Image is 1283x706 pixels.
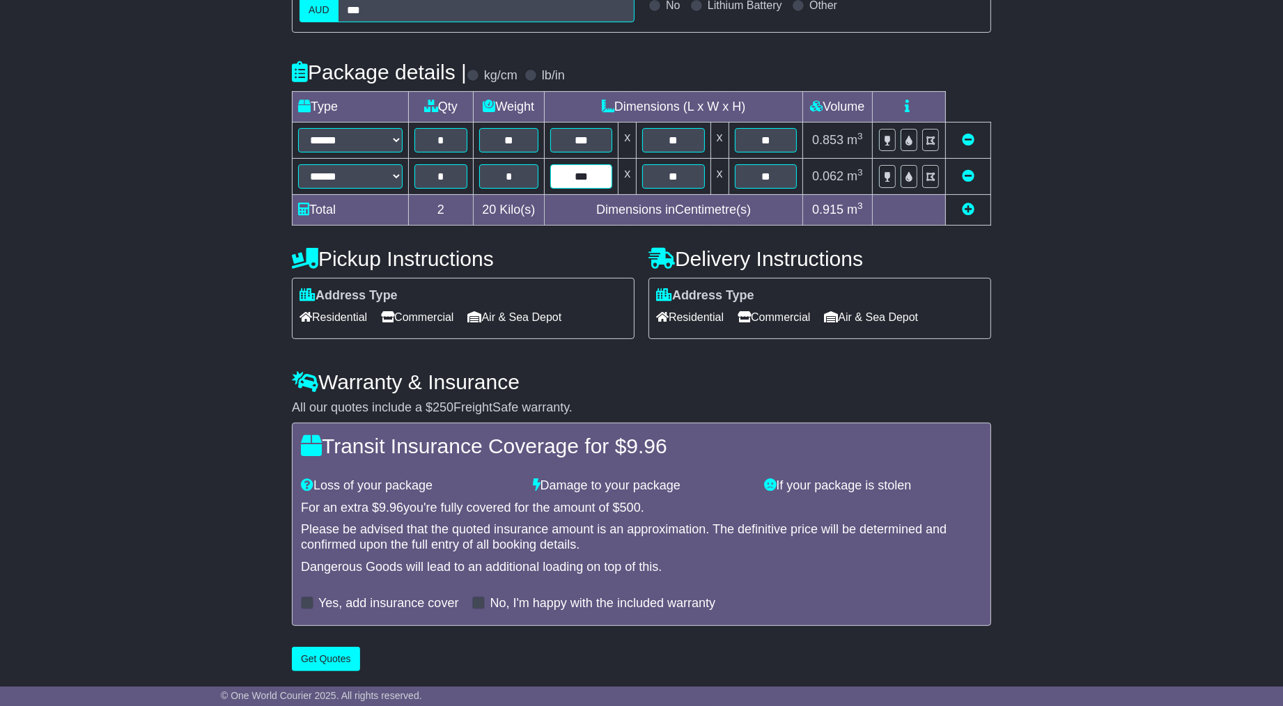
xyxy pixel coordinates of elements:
sup: 3 [857,131,863,141]
div: If your package is stolen [757,478,989,494]
label: Address Type [300,288,398,304]
div: For an extra $ you're fully covered for the amount of $ . [301,501,982,516]
span: Air & Sea Depot [825,306,919,328]
td: Weight [473,91,545,122]
td: Type [293,91,409,122]
div: Loss of your package [294,478,526,494]
td: Kilo(s) [473,194,545,225]
span: 0.062 [812,169,843,183]
button: Get Quotes [292,647,360,671]
td: Volume [802,91,872,122]
a: Remove this item [962,133,974,147]
td: x [710,122,729,158]
span: 9.96 [626,434,667,457]
td: Dimensions in Centimetre(s) [545,194,803,225]
span: 500 [620,501,641,515]
span: m [847,169,863,183]
h4: Warranty & Insurance [292,370,991,393]
h4: Delivery Instructions [648,247,991,270]
span: Commercial [738,306,810,328]
a: Remove this item [962,169,974,183]
span: 250 [433,400,453,414]
sup: 3 [857,201,863,211]
span: m [847,133,863,147]
span: m [847,203,863,217]
label: Yes, add insurance cover [318,596,458,611]
div: All our quotes include a $ FreightSafe warranty. [292,400,991,416]
label: kg/cm [484,68,518,84]
div: Please be advised that the quoted insurance amount is an approximation. The definitive price will... [301,522,982,552]
label: lb/in [542,68,565,84]
span: Commercial [381,306,453,328]
td: Qty [409,91,474,122]
div: Damage to your package [526,478,758,494]
div: Dangerous Goods will lead to an additional loading on top of this. [301,560,982,575]
span: Residential [656,306,724,328]
td: x [710,158,729,194]
span: Air & Sea Depot [468,306,562,328]
h4: Transit Insurance Coverage for $ [301,434,982,457]
label: No, I'm happy with the included warranty [490,596,715,611]
h4: Package details | [292,61,467,84]
td: x [619,122,637,158]
label: Address Type [656,288,754,304]
span: 9.96 [379,501,403,515]
td: Dimensions (L x W x H) [545,91,803,122]
td: Total [293,194,409,225]
h4: Pickup Instructions [292,247,635,270]
span: 0.915 [812,203,843,217]
span: 20 [482,203,496,217]
sup: 3 [857,167,863,178]
span: 0.853 [812,133,843,147]
span: Residential [300,306,367,328]
td: x [619,158,637,194]
a: Add new item [962,203,974,217]
td: 2 [409,194,474,225]
span: © One World Courier 2025. All rights reserved. [221,690,422,701]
